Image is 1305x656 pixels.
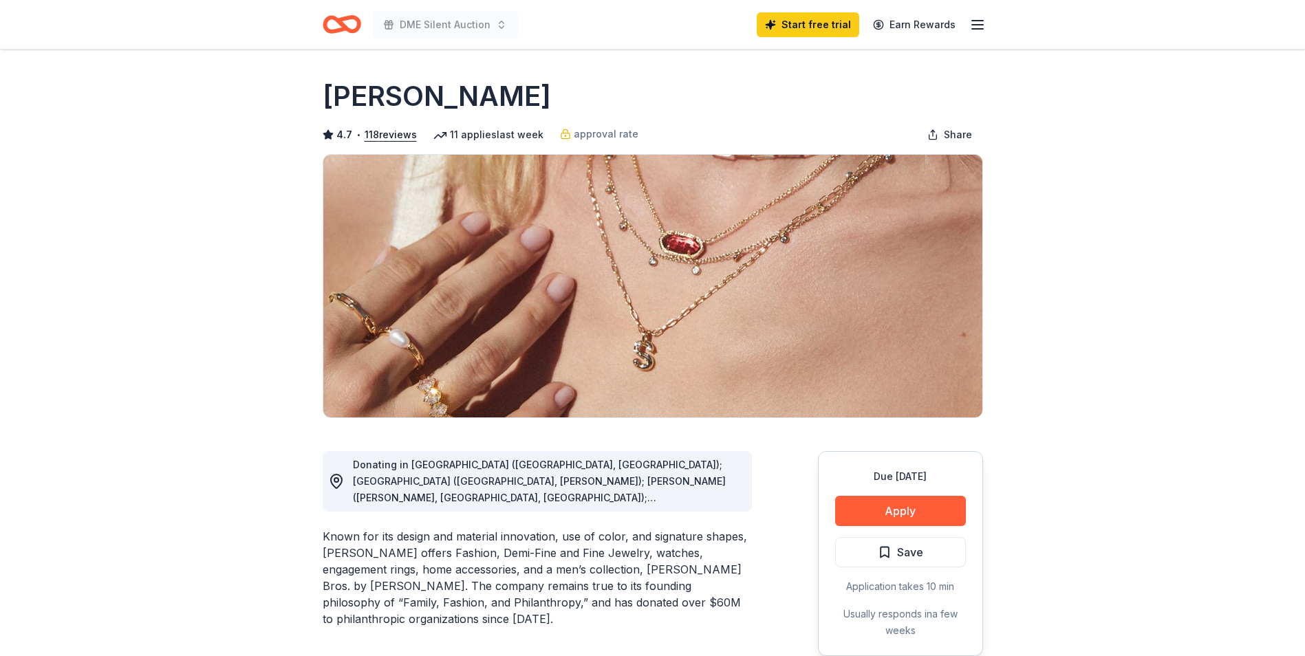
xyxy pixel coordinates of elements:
div: Application takes 10 min [835,578,966,595]
button: Save [835,537,966,567]
a: Earn Rewards [865,12,964,37]
button: 118reviews [365,127,417,143]
button: Apply [835,496,966,526]
button: DME Silent Auction [372,11,518,39]
a: Start free trial [757,12,859,37]
span: 4.7 [336,127,352,143]
button: Share [916,121,983,149]
span: • [356,129,360,140]
div: Known for its design and material innovation, use of color, and signature shapes, [PERSON_NAME] o... [323,528,752,627]
a: approval rate [560,126,638,142]
a: Home [323,8,361,41]
div: Due [DATE] [835,468,966,485]
div: Usually responds in a few weeks [835,606,966,639]
span: Share [944,127,972,143]
span: DME Silent Auction [400,17,490,33]
div: 11 applies last week [433,127,543,143]
span: approval rate [574,126,638,142]
img: Image for Kendra Scott [323,155,982,417]
h1: [PERSON_NAME] [323,77,551,116]
span: Save [897,543,923,561]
